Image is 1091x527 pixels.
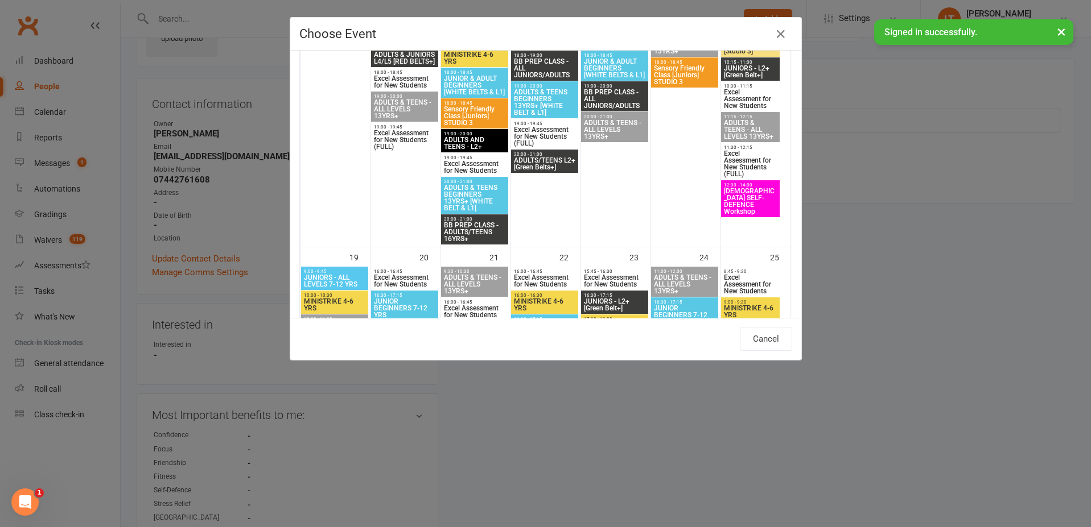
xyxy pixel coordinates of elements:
span: Excel Assessment for New Students [723,89,777,109]
span: 18:00 - 18:45 [653,60,716,65]
div: 23 [629,247,650,266]
span: Excel Assessment for New Students [443,160,506,174]
div: 22 [559,247,580,266]
span: 19:00 - 19:45 [443,155,506,160]
span: Excel Assessment for New Students (FULL) [373,130,436,150]
span: 18:00 - 18:45 [443,70,506,75]
span: 11:00 - 12:00 [653,269,716,274]
span: [DEMOGRAPHIC_DATA] SELF-DEFENCE Workshop [723,188,777,215]
span: MINISTRIKE 4-6 YRS [723,305,777,318]
span: 20:00 - 21:00 [443,217,506,222]
span: 18:00 - 18:45 [373,70,436,75]
span: 20:00 - 21:00 [443,179,506,184]
div: 25 [770,247,791,266]
span: ADULTS & TEENS BEGINNERS 13YRS+ [WHITE BELT & L1] [443,184,506,211]
span: ADULTS AND TEENS - L2+ [443,136,506,150]
span: 16:30 - 17:15 [513,317,576,322]
span: 19:00 - 20:00 [373,94,436,99]
span: BB PREP CLASS - ADULTS/TEENS 16YRS+ [443,222,506,242]
span: Excel Assessment for New Students [443,305,506,318]
span: JUNIORS - L2+ [Green Belt+] [583,298,646,312]
span: ADULTS & TEENS BEGINNERS 13YRS+ [WHITE BELT & L1] [513,89,576,116]
span: MINISTRIKE 4-6 YRS [303,298,366,312]
span: 19:00 - 19:45 [513,121,576,126]
span: JUNIOR BEGINNERS 7-12 YRS [373,298,436,318]
span: 10:15 - 11:00 [723,60,777,65]
span: ADULTS & JUNIORS L4/L5 [RED BELTS+] [373,51,436,65]
span: BB PREP CLASS - ALL JUNIORS/ADULTS [583,89,646,109]
span: Excel Assessment for New Students [723,274,777,294]
div: 24 [699,247,720,266]
span: 16:30 - 17:15 [373,293,436,298]
span: 19:00 - 19:45 [373,125,436,130]
span: 10:30 - 11:15 [723,84,777,89]
span: 11:15 - 12:15 [723,114,777,119]
span: 17:30 - 18:00 [583,317,646,322]
span: 19:00 - 20:00 [443,131,506,136]
span: BB PREP CLASS - ALL JUNIORS/ADULTS [513,58,576,78]
span: Excel Assessment for New Students (FULL) [723,150,777,177]
span: 20:00 - 21:00 [513,152,576,157]
span: 15:45 - 16:30 [583,269,646,274]
span: 1 [35,488,44,497]
span: 18:00 - 18:45 [443,101,506,106]
span: ADULTS & TEENS - ALL LEVELS 13YRS+ [653,274,716,294]
span: ADULTS & TEENS - ALL LEVELS 13YRS+ [723,119,777,140]
span: 9:00 - 9:30 [723,300,777,305]
span: Sensory Friendly Class [Juniors] STUDIO 3 [653,65,716,85]
span: 10:30 - 11:30 [303,317,366,322]
span: 10:00 - 10:30 [303,293,366,298]
span: 19:00 - 20:00 [583,84,646,89]
div: 20 [419,247,440,266]
button: × [1051,19,1072,44]
div: 19 [349,247,370,266]
span: Excel Assessment for New Students [373,274,436,288]
span: 20:00 - 21:00 [583,114,646,119]
span: ADULTS & TEENS - ALL LEVELS 13YRS+ [583,119,646,140]
span: 16:30 - 17:15 [653,300,716,305]
span: 16:00 - 16:45 [513,269,576,274]
button: Cancel [740,327,792,351]
span: 16:00 - 16:30 [513,293,576,298]
span: JUNIORS - ALL LEVELS 7-12 YRS [303,274,366,288]
span: Excel Assessment for New Students [513,274,576,288]
span: 16:00 - 16:45 [373,269,436,274]
span: Sensory Friendly Class [Juniors] STUDIO 3 [443,106,506,126]
span: 8:45 - 9:30 [723,269,777,274]
span: ADULTS & TEENS - ALL LEVELS 13YRS+ [373,99,436,119]
span: MINISTRIKE 4-6 YRS [443,51,506,65]
span: Excel Assessment for New Students [583,274,646,288]
span: JUNIORS - L2+ [Green Belt+] [723,65,777,78]
span: JUNIOR & ADULT BEGINNERS [WHITE BELTS & L1] [583,58,646,78]
span: 16:00 - 16:45 [443,300,506,305]
span: Excel Assessment for New Students [373,75,436,89]
span: 12:30 - 14:00 [723,182,777,188]
span: ADULTS & TEENS - ALL LEVELS 13YRS+ [443,274,506,294]
span: 18:00 - 19:00 [513,53,576,58]
span: JUNIOR & ADULT BEGINNERS [WHITE BELTS & L1] [443,75,506,96]
iframe: Intercom live chat [11,488,39,516]
span: MINISTRIKE 4-6 YRS [513,298,576,312]
span: JUNIOR BEGINNERS 7-12 YRS [653,305,716,325]
span: Excel Assessment for New Students (FULL) [513,126,576,147]
span: 18:00 - 18:45 [583,53,646,58]
span: MINISTRIKE PREP 3YRS [Studio 3] [723,34,777,55]
span: 19:00 - 20:00 [513,84,576,89]
span: 11:30 - 12:15 [723,145,777,150]
span: 9:30 - 10:30 [443,269,506,274]
span: ADULTS/TEENS L2+ [Green Belts+] [513,157,576,171]
span: 9:00 - 9:45 [303,269,366,274]
span: Signed in successfully. [884,27,977,38]
span: 16:30 - 17:15 [583,293,646,298]
div: 21 [489,247,510,266]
